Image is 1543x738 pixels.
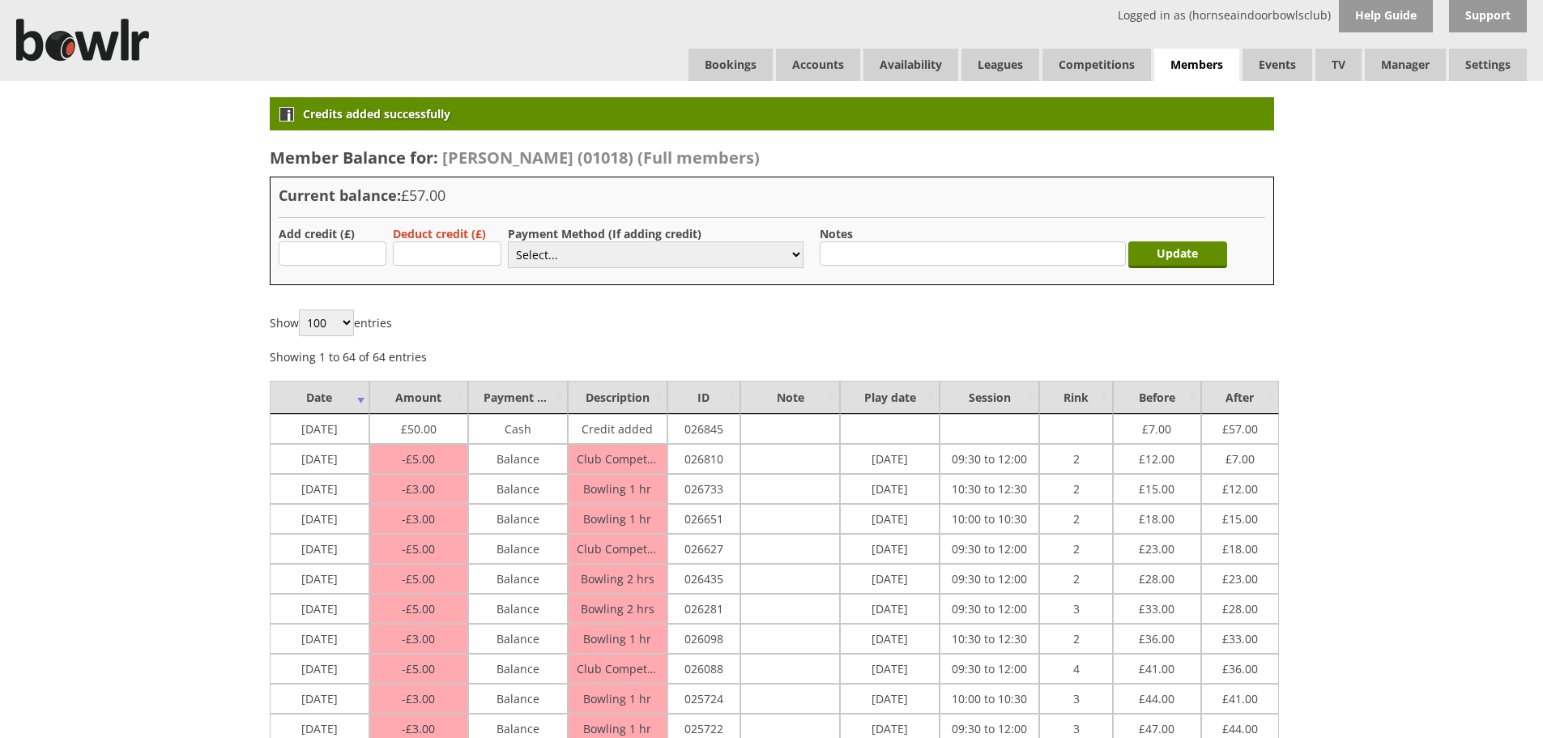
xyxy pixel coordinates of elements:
td: [DATE] [840,474,940,504]
span: 50.00 [401,417,437,437]
td: [DATE] [840,684,940,714]
td: Date : activate to sort column ascending [270,381,369,414]
td: [DATE] [270,564,369,594]
td: Bowling 1 hr [568,504,667,534]
td: [DATE] [270,624,369,654]
span: 28.00 [1222,597,1258,616]
span: 5.00 [402,601,435,616]
span: 5.00 [402,661,435,676]
span: Settings [1449,49,1527,81]
td: [DATE] [840,504,940,534]
td: 10:00 to 10:30 [940,504,1039,534]
td: Balance [468,504,568,534]
span: 28.00 [1139,567,1174,587]
td: Club Competition [568,534,667,564]
td: Balance [468,684,568,714]
td: [DATE] [270,594,369,624]
span: 23.00 [1222,567,1258,587]
td: 026810 [667,444,740,474]
span: 23.00 [1139,537,1174,557]
span: 41.00 [1139,657,1174,676]
span: 15.00 [1222,507,1258,527]
td: [DATE] [840,534,940,564]
h3: Current balance: [279,186,1265,205]
label: Show entries [270,315,392,331]
select: Showentries [299,309,354,336]
td: Cash [468,414,568,444]
td: Payment Method : activate to sort column ascending [468,381,568,414]
td: ID : activate to sort column ascending [667,381,740,414]
span: 15.00 [1139,477,1174,497]
span: 44.00 [1222,717,1258,736]
span: 5.00 [402,541,435,557]
td: 3 [1039,594,1112,624]
div: Credits added successfully [270,97,1274,130]
td: Note : activate to sort column ascending [740,381,840,414]
td: Description : activate to sort column ascending [568,381,667,414]
td: 3 [1039,684,1112,714]
a: Availability [863,49,958,81]
td: Amount : activate to sort column ascending [369,381,468,414]
td: Bowling 2 hrs [568,594,667,624]
td: 09:30 to 12:00 [940,564,1039,594]
td: Club Competition [568,654,667,684]
span: 3.00 [402,721,435,736]
span: 12.00 [1139,447,1174,467]
td: Balance [468,474,568,504]
span: 3.00 [402,631,435,646]
span: 3.00 [402,511,435,527]
td: [DATE] [270,414,369,444]
td: [DATE] [270,444,369,474]
span: 33.00 [1222,627,1258,646]
label: Deduct credit (£) [393,226,486,241]
span: 5.00 [402,451,435,467]
td: Balance [468,624,568,654]
span: Members [1154,49,1239,82]
td: 026627 [667,534,740,564]
span: [PERSON_NAME] (01018) (Full members) [442,147,760,169]
td: 026435 [667,564,740,594]
td: Before : activate to sort column ascending [1113,381,1201,414]
td: [DATE] [270,534,369,564]
td: [DATE] [840,564,940,594]
span: 12.00 [1222,477,1258,497]
span: 41.00 [1222,687,1258,706]
td: [DATE] [840,444,940,474]
td: Session : activate to sort column ascending [940,381,1039,414]
td: 10:30 to 12:30 [940,624,1039,654]
a: Events [1242,49,1312,81]
td: Balance [468,594,568,624]
td: 2 [1039,534,1112,564]
td: 10:00 to 10:30 [940,684,1039,714]
span: £57.00 [401,186,445,205]
td: [DATE] [270,654,369,684]
td: 026651 [667,504,740,534]
td: Club Competition [568,444,667,474]
span: 5.00 [402,571,435,587]
td: 2 [1039,564,1112,594]
label: Payment Method (If adding credit) [508,226,701,241]
td: Balance [468,534,568,564]
td: 026845 [667,414,740,444]
a: Competitions [1042,49,1151,81]
td: 4 [1039,654,1112,684]
td: 2 [1039,444,1112,474]
td: [DATE] [270,504,369,534]
label: Add credit (£) [279,226,355,241]
span: 3.00 [402,691,435,706]
td: 10:30 to 12:30 [940,474,1039,504]
span: 3.00 [402,481,435,497]
span: 44.00 [1139,687,1174,706]
span: Accounts [776,49,860,81]
span: 7.00 [1225,447,1255,467]
input: Update [1128,241,1227,268]
span: 18.00 [1222,537,1258,557]
td: 025724 [667,684,740,714]
span: Manager [1365,49,1446,81]
td: 09:30 to 12:00 [940,444,1039,474]
h2: Member Balance for: [270,147,1274,169]
td: 09:30 to 12:00 [940,654,1039,684]
td: Balance [468,654,568,684]
td: [DATE] [270,474,369,504]
td: Rink : activate to sort column ascending [1039,381,1112,414]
